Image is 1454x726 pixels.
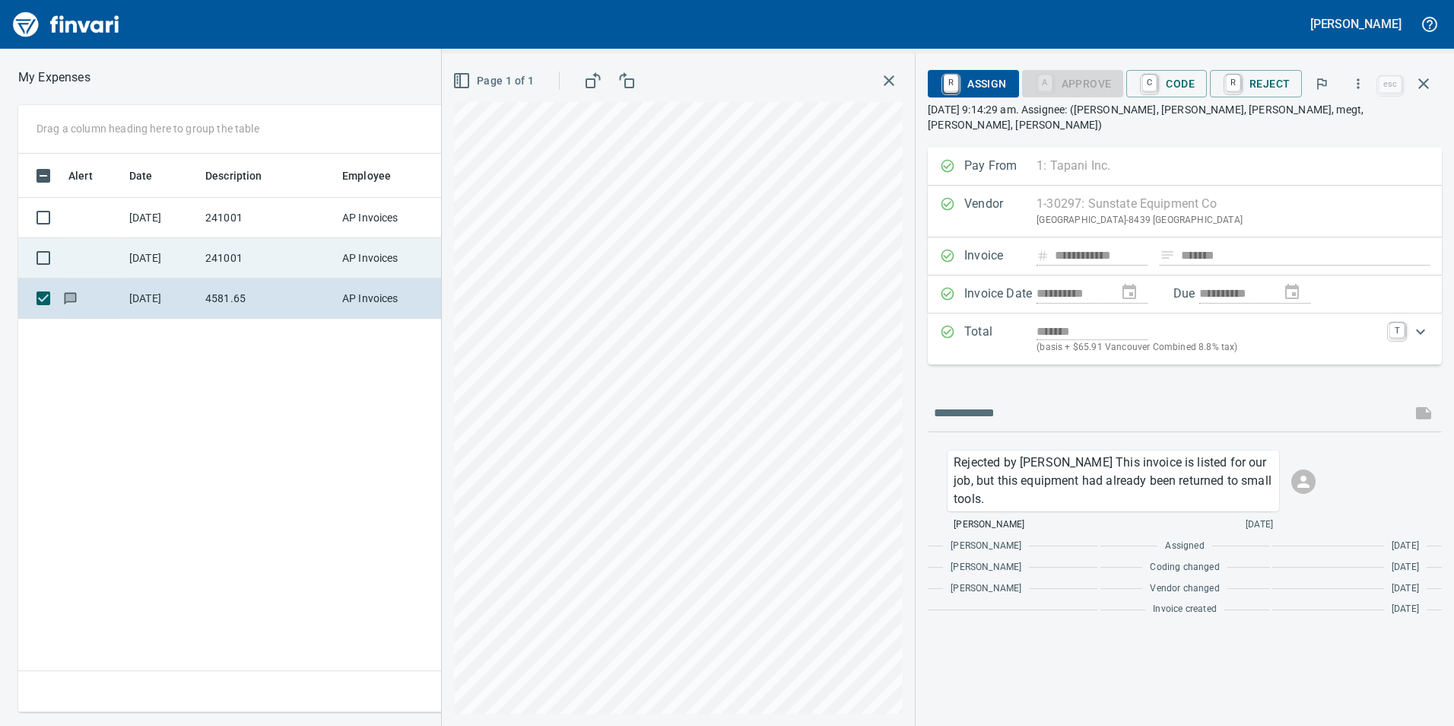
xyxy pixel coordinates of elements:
td: AP Invoices [336,238,450,279]
span: Vendor changed [1150,581,1219,597]
a: R [1226,75,1240,91]
img: Finvari [9,6,123,43]
button: RReject [1210,70,1302,97]
td: 4581.65 [199,279,336,319]
td: [DATE] [123,198,199,238]
span: Date [129,167,153,185]
span: [PERSON_NAME] [951,560,1021,575]
span: Has messages [62,293,78,303]
p: Total [964,323,1037,355]
td: 241001 [199,238,336,279]
h5: [PERSON_NAME] [1310,16,1402,32]
span: Employee [342,167,411,185]
p: [DATE] 9:14:29 am. Assignee: ([PERSON_NAME], [PERSON_NAME], [PERSON_NAME], megt, [PERSON_NAME], [... [928,102,1442,132]
span: Close invoice [1375,65,1442,102]
span: [DATE] [1392,560,1419,575]
span: Date [129,167,173,185]
td: [DATE] [123,238,199,279]
span: [PERSON_NAME] [951,581,1021,597]
div: Expand [928,314,1442,365]
span: Coding changed [1150,560,1219,575]
span: Reject [1222,71,1290,97]
span: [PERSON_NAME] [951,539,1021,554]
button: [PERSON_NAME] [1306,12,1405,36]
span: [DATE] [1392,602,1419,617]
button: RAssign [928,70,1018,97]
p: (basis + $65.91 Vancouver Combined 8.8% tax) [1037,340,1380,355]
span: Alert [68,167,113,185]
a: esc [1379,76,1402,93]
td: [DATE] [123,279,199,319]
span: Assign [940,71,1006,97]
span: This records your message into the invoice and notifies anyone mentioned [1405,395,1442,431]
span: [PERSON_NAME] [954,517,1024,533]
button: CCode [1126,70,1207,97]
td: 241001 [199,198,336,238]
p: Drag a column heading here to group the table [37,121,259,136]
a: T [1389,323,1405,338]
nav: breadcrumb [18,68,90,87]
span: [DATE] [1246,517,1273,533]
td: AP Invoices [336,279,450,319]
span: [DATE] [1392,581,1419,597]
span: Page 1 of 1 [456,72,534,91]
a: R [944,75,958,91]
a: C [1142,75,1157,91]
span: Alert [68,167,93,185]
p: Rejected by [PERSON_NAME] This invoice is listed for our job, but this equipment had already been... [954,454,1273,508]
span: Invoice created [1153,602,1217,617]
div: Coding Required [1022,76,1124,89]
button: Page 1 of 1 [449,67,540,95]
span: Code [1138,71,1195,97]
button: More [1341,67,1375,100]
span: Description [205,167,282,185]
span: Employee [342,167,391,185]
p: My Expenses [18,68,90,87]
span: Assigned [1165,539,1204,554]
button: Flag [1305,67,1338,100]
span: [DATE] [1392,539,1419,554]
td: AP Invoices [336,198,450,238]
span: Description [205,167,262,185]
